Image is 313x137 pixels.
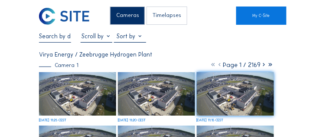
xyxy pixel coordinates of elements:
[197,72,274,116] img: image_52513791
[118,72,195,116] img: image_52513956
[223,61,261,69] span: Page 1 / 2169
[197,118,224,122] div: [DATE] 11:15 CEST
[39,118,66,122] div: [DATE] 11:25 CEST
[110,7,145,25] div: Cameras
[118,118,146,122] div: [DATE] 11:20 CEST
[39,52,152,58] div: Virya Energy / Zeebrugge Hydrogen Plant
[39,33,71,40] input: Search by date 󰅀
[147,7,187,25] div: Timelapses
[39,8,89,25] img: C-SITE Logo
[39,72,116,116] img: image_52513970
[39,63,78,68] div: Camera 1
[236,7,287,25] a: My C-Site
[39,7,61,25] a: C-SITE Logo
